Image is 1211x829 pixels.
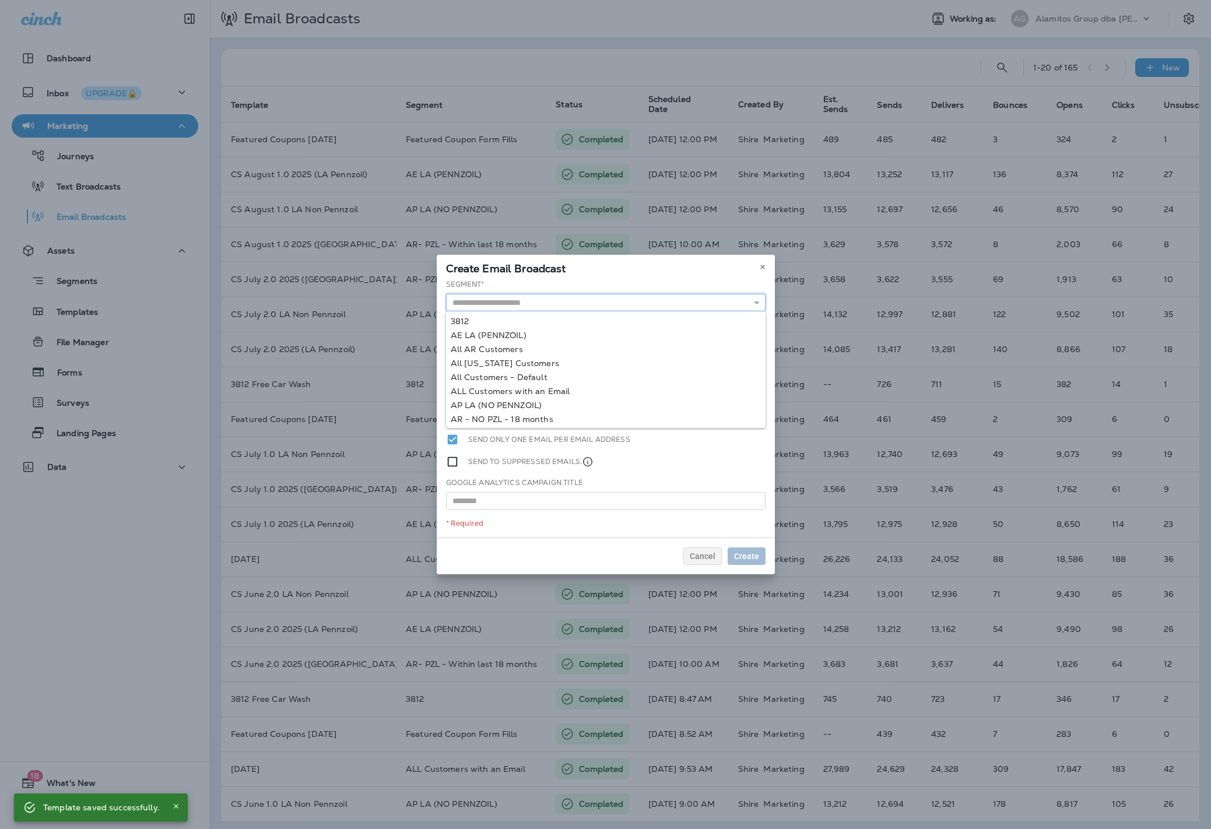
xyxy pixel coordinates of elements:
[468,433,630,446] label: Send only one email per email address
[451,414,761,424] div: AR - NO PZL - 18 months
[690,552,715,560] span: Cancel
[451,373,761,382] div: All Customers - Default
[446,280,485,289] label: Segment
[451,345,761,354] div: All AR Customers
[169,799,183,813] button: Close
[43,797,160,818] div: Template saved successfully.
[728,547,766,565] button: Create
[446,478,583,487] label: Google Analytics Campaign Title
[451,331,761,340] div: AE LA (PENNZOIL)
[734,552,759,560] span: Create
[451,317,761,326] div: 3812
[468,455,594,468] label: Send to suppressed emails.
[683,547,722,565] button: Cancel
[451,387,761,396] div: ALL Customers with an Email
[437,255,775,279] div: Create Email Broadcast
[446,519,766,528] div: * Required
[451,401,761,410] div: AP LA (NO PENNZOIL)
[451,359,761,368] div: All [US_STATE] Customers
